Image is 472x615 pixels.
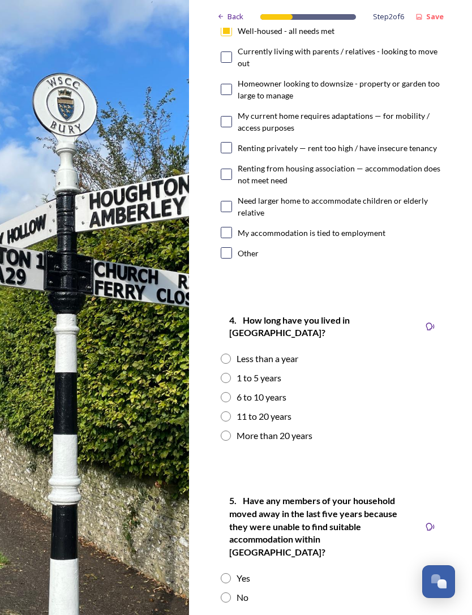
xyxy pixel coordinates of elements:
[237,591,248,604] div: No
[238,142,437,154] div: Renting privately — rent too high / have insecure tenancy
[237,410,291,423] div: 11 to 20 years
[237,371,281,385] div: 1 to 5 years
[373,11,404,22] span: Step 2 of 6
[422,565,455,598] button: Open Chat
[237,571,250,585] div: Yes
[238,45,440,69] div: Currently living with parents / relatives - looking to move out
[237,352,298,365] div: Less than a year
[237,390,286,404] div: 6 to 10 years
[238,78,440,101] div: Homeowner looking to downsize - property or garden too large to manage
[229,495,399,557] strong: 5. Have any members of your household moved away in the last five years because they were unable ...
[238,247,259,259] div: Other
[237,429,312,442] div: More than 20 years
[238,25,334,37] div: Well-housed - all needs met
[229,315,351,338] strong: 4. How long have you lived in [GEOGRAPHIC_DATA]?
[238,110,440,134] div: My current home requires adaptations — for mobility / access purposes
[238,162,440,186] div: Renting from housing association — accommodation does not meet need
[228,11,243,22] span: Back
[238,227,385,239] div: My accommodation is tied to employment
[426,11,444,21] strong: Save
[238,195,440,218] div: Need larger home to accommodate children or elderly relative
